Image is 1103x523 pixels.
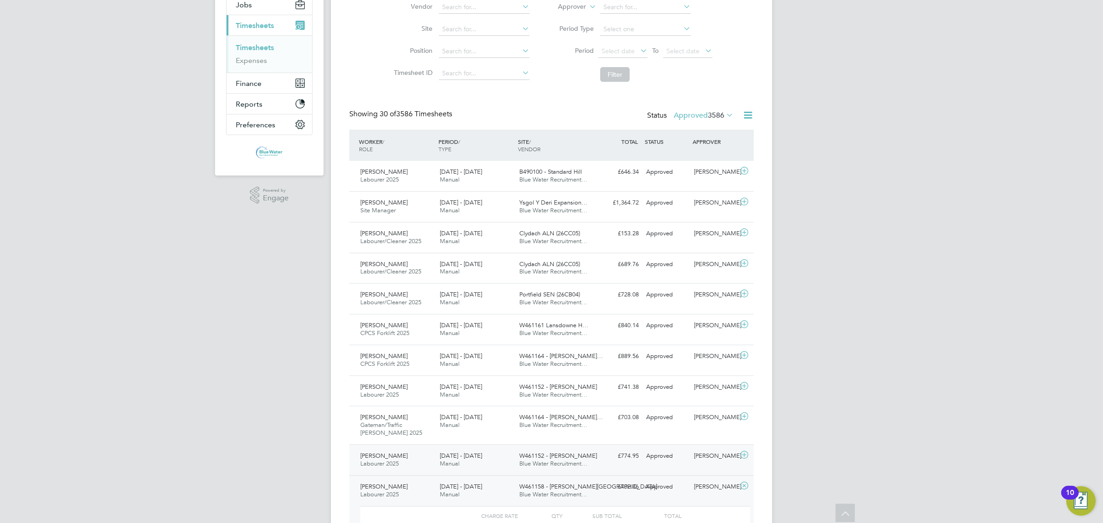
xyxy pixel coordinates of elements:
span: [PERSON_NAME] [360,383,408,391]
span: [DATE] - [DATE] [440,483,482,490]
label: Position [391,46,432,55]
span: W461152 - [PERSON_NAME] [519,452,597,460]
button: Timesheets [227,15,312,35]
div: £840.14 [595,318,642,333]
input: Search for... [439,45,529,58]
span: Labourer 2025 [360,490,399,498]
span: [PERSON_NAME] [360,199,408,206]
input: Search for... [439,23,529,36]
div: Approved [642,349,690,364]
button: Reports [227,94,312,114]
span: Manual [440,460,460,467]
span: Manual [440,360,460,368]
span: [PERSON_NAME] [360,352,408,360]
div: Approved [642,226,690,241]
span: Manual [440,237,460,245]
span: Manual [440,206,460,214]
label: Site [391,24,432,33]
span: Manual [440,329,460,337]
div: 10 [1066,493,1074,505]
div: Approved [642,449,690,464]
span: Clydach ALN (26CC05) [519,260,580,268]
span: Select date [602,47,635,55]
span: TOTAL [621,138,638,145]
div: [PERSON_NAME] [690,318,738,333]
label: Vendor [391,2,432,11]
div: Timesheets [227,35,312,73]
div: Approved [642,257,690,272]
div: £1,364.72 [595,195,642,210]
span: Gateman/Traffic [PERSON_NAME] 2025 [360,421,422,437]
button: Preferences [227,114,312,135]
span: Blue Water Recruitment… [519,421,587,429]
span: W461152 - [PERSON_NAME] [519,383,597,391]
span: Blue Water Recruitment… [519,206,587,214]
div: STATUS [642,133,690,150]
span: Blue Water Recruitment… [519,460,587,467]
span: Blue Water Recruitment… [519,237,587,245]
span: [PERSON_NAME] [360,413,408,421]
span: TYPE [438,145,451,153]
span: [PERSON_NAME] [360,290,408,298]
div: £646.34 [595,165,642,180]
div: [PERSON_NAME] [690,165,738,180]
div: Approved [642,410,690,425]
span: Labourer 2025 [360,391,399,398]
span: [DATE] - [DATE] [440,321,482,329]
span: [PERSON_NAME] [360,483,408,490]
a: Timesheets [236,43,274,52]
span: [PERSON_NAME] [360,260,408,268]
label: Period [552,46,594,55]
span: Reports [236,100,262,108]
input: Search for... [600,1,691,14]
div: Showing [349,109,454,119]
span: Labourer/Cleaner 2025 [360,237,421,245]
span: ROLE [359,145,373,153]
span: Blue Water Recruitment… [519,391,587,398]
span: Labourer/Cleaner 2025 [360,267,421,275]
div: Total [622,510,681,521]
span: Labourer 2025 [360,460,399,467]
span: Manual [440,391,460,398]
div: [PERSON_NAME] [690,226,738,241]
span: [DATE] - [DATE] [440,352,482,360]
span: [PERSON_NAME] [360,321,408,329]
div: Approved [642,165,690,180]
span: W461161 Lansdowne H… [519,321,588,329]
span: [DATE] - [DATE] [440,413,482,421]
input: Search for... [439,67,529,80]
label: Timesheet ID [391,68,432,77]
span: To [649,45,661,57]
img: bluewaterwales-logo-retina.png [256,144,283,159]
div: [PERSON_NAME] [690,349,738,364]
span: W461158 - [PERSON_NAME][GEOGRAPHIC_DATA] [519,483,657,490]
span: Labourer 2025 [360,176,399,183]
span: / [458,138,460,145]
span: [PERSON_NAME] [360,168,408,176]
span: Manual [440,298,460,306]
div: Sub Total [563,510,622,521]
span: [DATE] - [DATE] [440,199,482,206]
div: £741.38 [595,380,642,395]
span: Blue Water Recruitment… [519,298,587,306]
div: QTY [518,510,563,521]
span: Engage [263,194,289,202]
span: [DATE] - [DATE] [440,260,482,268]
a: Expenses [236,56,267,65]
span: 3586 [708,111,724,120]
div: SITE [516,133,595,157]
a: Powered byEngage [250,187,289,204]
input: Search for... [439,1,529,14]
div: Approved [642,380,690,395]
div: [PERSON_NAME] [690,410,738,425]
div: APPROVER [690,133,738,150]
span: Ysgol Y Deri Expansion… [519,199,587,206]
span: [DATE] - [DATE] [440,452,482,460]
span: CPCS Forklift 2025 [360,329,409,337]
button: Open Resource Center, 10 new notifications [1066,486,1096,516]
div: Approved [642,195,690,210]
div: PERIOD [436,133,516,157]
button: Filter [600,67,630,82]
span: Blue Water Recruitment… [519,490,587,498]
span: Blue Water Recruitment… [519,329,587,337]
